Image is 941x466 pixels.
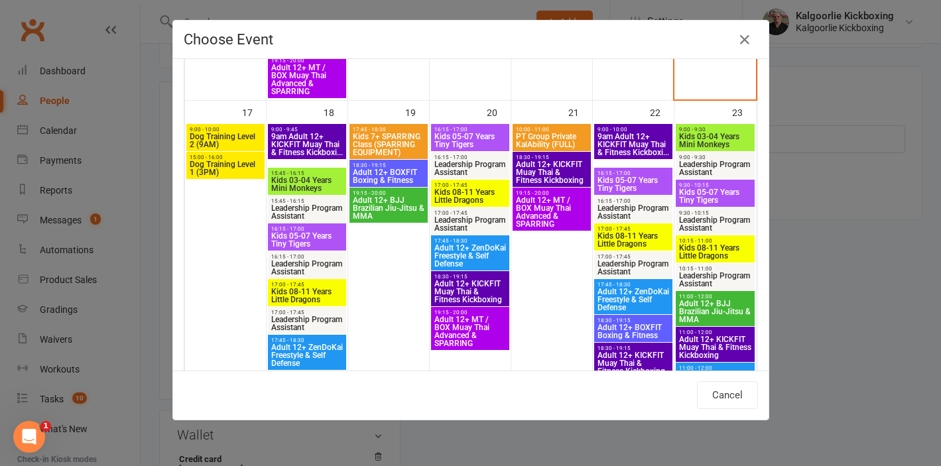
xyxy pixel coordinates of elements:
[650,101,674,123] div: 22
[597,204,670,220] span: Leadership Program Assistant
[271,282,344,288] span: 17:00 - 17:45
[597,351,670,375] span: Adult 12+ KICKFIT Muay Thai & Fitness Kickboxing
[678,188,753,204] span: Kids 05-07 Years Tiny Tigers
[434,210,507,216] span: 17:00 - 17:45
[271,58,344,64] span: 19:15 - 20:00
[271,260,344,276] span: Leadership Program Assistant
[434,280,507,304] span: Adult 12+ KICKFIT Muay Thai & Fitness Kickboxing
[271,64,344,95] span: Adult 12+ MT / BOX Muay Thai Advanced & SPARRING
[597,260,670,276] span: Leadership Program Assistant
[732,101,756,123] div: 23
[597,323,670,339] span: Adult 12+ BOXFIT Boxing & Fitness
[678,160,753,176] span: Leadership Program Assistant
[352,127,425,133] span: 17:45 - 18:30
[568,101,592,123] div: 21
[271,310,344,316] span: 17:00 - 17:45
[352,190,425,196] span: 19:15 - 20:00
[434,216,507,232] span: Leadership Program Assistant
[697,381,758,409] button: Cancel
[434,316,507,347] span: Adult 12+ MT / BOX Muay Thai Advanced & SPARRING
[271,316,344,331] span: Leadership Program Assistant
[434,133,507,148] span: Kids 05-07 Years Tiny Tigers
[271,254,344,260] span: 16:15 - 17:00
[271,176,344,192] span: Kids 03-04 Years Mini Monkeys
[434,127,507,133] span: 16:15 - 17:00
[434,238,507,244] span: 17:45 - 18:30
[597,254,670,260] span: 17:00 - 17:45
[434,244,507,268] span: Adult 12+ ZenDoKai Freestyle & Self Defense
[678,133,753,148] span: Kids 03-04 Years Mini Monkeys
[242,101,266,123] div: 17
[434,274,507,280] span: 18:30 - 19:15
[271,198,344,204] span: 15:45 - 16:15
[271,226,344,232] span: 16:15 - 17:00
[678,238,753,244] span: 10:15 - 11:00
[13,421,45,453] iframe: Intercom live chat
[271,170,344,176] span: 15:45 - 16:15
[597,288,670,312] span: Adult 12+ ZenDoKai Freestyle & Self Defense
[597,127,670,133] span: 9:00 - 10:00
[271,232,344,248] span: Kids 05-07 Years Tiny Tigers
[678,335,753,359] span: Adult 12+ KICKFIT Muay Thai & Fitness Kickboxing
[189,133,262,148] span: Dog Training Level 2 (9AM)
[352,162,425,168] span: 18:30 - 19:15
[184,31,758,48] h4: Choose Event
[352,133,425,156] span: Kids 7+ SPARRING Class (SPARRING EQUIPMENT)
[352,196,425,220] span: Adult 12+ BJJ Brazilian Jiu-Jitsu & MMA
[487,101,511,123] div: 20
[434,154,507,160] span: 16:15 - 17:00
[678,266,753,272] span: 10:15 - 11:00
[734,29,755,50] button: Close
[678,216,753,232] span: Leadership Program Assistant
[678,329,753,335] span: 11:00 - 12:00
[271,343,344,367] span: Adult 12+ ZenDoKai Freestyle & Self Defense
[597,133,670,156] span: 9am Adult 12+ KICKFIT Muay Thai & Fitness Kickboxi...
[515,154,588,160] span: 18:30 - 19:15
[597,232,670,248] span: Kids 08-11 Years Little Dragons
[271,337,344,343] span: 17:45 - 18:30
[189,127,262,133] span: 9:00 - 10:00
[678,365,753,371] span: 11:00 - 12:00
[352,168,425,184] span: Adult 12+ BOXFIT Boxing & Fitness
[678,154,753,160] span: 9:00 - 9:30
[189,154,262,160] span: 15:00 - 16:00
[597,226,670,232] span: 17:00 - 17:45
[515,196,588,228] span: Adult 12+ MT / BOX Muay Thai Advanced & SPARRING
[434,182,507,188] span: 17:00 - 17:45
[678,294,753,300] span: 11:00 - 12:00
[515,127,588,133] span: 10:00 - 11:00
[434,160,507,176] span: Leadership Program Assistant
[678,300,753,323] span: Adult 12+ BJJ Brazilian Jiu-Jitsu & MMA
[271,288,344,304] span: Kids 08-11 Years Little Dragons
[515,190,588,196] span: 19:15 - 20:00
[597,176,670,192] span: Kids 05-07 Years Tiny Tigers
[40,421,51,432] span: 1
[678,182,753,188] span: 9:30 - 10:15
[678,272,753,288] span: Leadership Program Assistant
[324,101,347,123] div: 18
[678,210,753,216] span: 9:30 - 10:15
[678,127,753,133] span: 9:00 - 9:30
[597,170,670,176] span: 16:15 - 17:00
[597,318,670,323] span: 18:30 - 19:15
[678,244,753,260] span: Kids 08-11 Years Little Dragons
[515,133,588,148] span: PT Group Private KalAbility (FULL)
[434,310,507,316] span: 19:15 - 20:00
[271,133,344,156] span: 9am Adult 12+ KICKFIT Muay Thai & Fitness Kickboxi...
[597,198,670,204] span: 16:15 - 17:00
[271,127,344,133] span: 9:00 - 9:45
[597,282,670,288] span: 17:45 - 18:30
[189,160,262,176] span: Dog Training Level 1 (3PM)
[271,204,344,220] span: Leadership Program Assistant
[597,345,670,351] span: 18:30 - 19:15
[434,188,507,204] span: Kids 08-11 Years Little Dragons
[405,101,429,123] div: 19
[515,160,588,184] span: Adult 12+ KICKFIT Muay Thai & Fitness Kickboxing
